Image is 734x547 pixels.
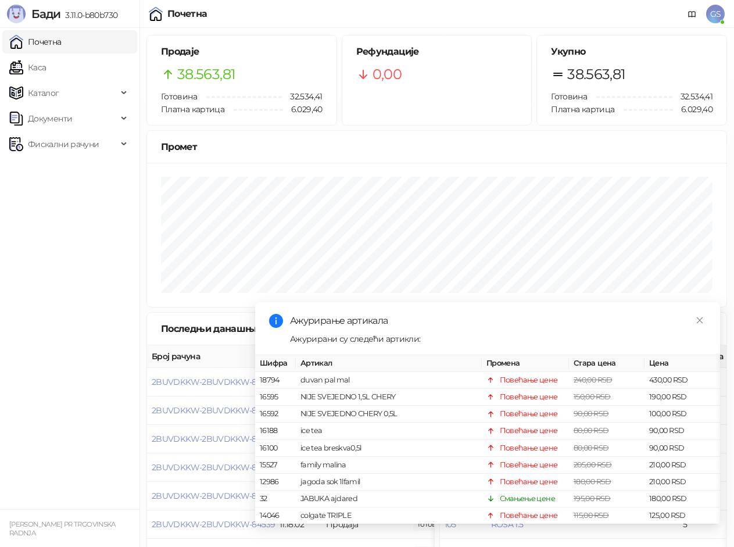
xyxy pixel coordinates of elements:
button: 2BUVDKKW-2BUVDKKW-84543 [152,405,275,416]
th: Број рачуна [147,345,275,368]
td: 12986 [255,474,296,491]
a: Close [693,314,706,327]
span: 150,00 RSD [574,392,611,401]
td: 16100 [255,439,296,456]
span: 38.563,81 [567,63,625,85]
span: 180,00 RSD [574,477,611,486]
td: JABUKA ajdared [296,491,482,507]
div: Промет [161,140,712,154]
span: info-circle [269,314,283,328]
td: 14046 [255,507,296,524]
span: 6.029,40 [673,103,712,116]
button: 2BUVDKKW-2BUVDKKW-84539 [152,519,275,530]
td: 18794 [255,372,296,389]
h5: Укупно [551,45,712,59]
div: Повећање цене [500,510,558,521]
td: jagoda sok 1lfamil [296,474,482,491]
span: 90,00 RSD [574,409,608,418]
td: ice tea [296,423,482,439]
div: Ажурирање артикала [290,314,706,328]
span: Платна картица [161,104,224,115]
div: Последњи данашњи рачуни [161,321,315,336]
span: 32.534,41 [672,90,712,103]
td: 90,00 RSD [645,439,720,456]
h5: Продаје [161,45,323,59]
button: 2BUVDKKW-2BUVDKKW-84541 [152,462,273,473]
td: 125,00 RSD [645,507,720,524]
small: [PERSON_NAME] PR TRGOVINSKA RADNJA [9,520,116,537]
td: 210,00 RSD [645,474,720,491]
div: Ажурирани су следећи артикли: [290,333,706,345]
img: Logo [7,5,26,23]
td: NIJE SVEJEDNO CHERY 0,5L [296,406,482,423]
span: Бади [31,7,60,21]
th: Шифра [255,355,296,372]
td: duvan pal mal [296,372,482,389]
div: Повећање цене [500,391,558,403]
span: 205,00 RSD [574,460,612,469]
span: Документи [28,107,72,130]
div: Повећање цене [500,425,558,437]
td: 430,00 RSD [645,372,720,389]
button: 2BUVDKKW-2BUVDKKW-84540 [152,491,275,501]
div: Повећање цене [500,442,558,453]
td: ice tea breskva0,5l [296,439,482,456]
a: Каса [9,56,46,79]
span: 80,00 RSD [574,443,608,452]
th: Стара цена [569,355,645,372]
td: colgate TRIPLE [296,507,482,524]
span: 0,00 [373,63,402,85]
span: GS [706,5,725,23]
td: 210,00 RSD [645,457,720,474]
div: Почетна [167,9,207,19]
td: 16592 [255,406,296,423]
td: NIJE SVEJEDNO 1,5L CHERY [296,389,482,406]
span: close [696,316,704,324]
button: 2BUVDKKW-2BUVDKKW-84542 [152,434,275,444]
span: 3.11.0-b80b730 [60,10,117,20]
td: 190,00 RSD [645,389,720,406]
th: Цена [645,355,720,372]
div: Повећање цене [500,476,558,488]
td: 90,00 RSD [645,423,720,439]
h5: Рефундације [356,45,518,59]
span: 240,00 RSD [574,376,613,384]
span: 38.563,81 [177,63,235,85]
td: 32 [255,491,296,507]
span: Платна картица [551,104,614,115]
a: Документација [683,5,701,23]
th: Промена [482,355,569,372]
span: 115,00 RSD [574,511,609,520]
td: 180,00 RSD [645,491,720,507]
td: 100,00 RSD [645,406,720,423]
div: Повећање цене [500,374,558,386]
div: Повећање цене [500,408,558,420]
td: 16595 [255,389,296,406]
span: Готовина [161,91,197,102]
td: family malina [296,457,482,474]
span: 80,00 RSD [574,426,608,435]
td: 16188 [255,423,296,439]
span: 6.029,40 [283,103,323,116]
td: 15527 [255,457,296,474]
th: Артикал [296,355,482,372]
div: Смањење цене [500,493,555,505]
span: Каталог [28,81,59,105]
button: 2BUVDKKW-2BUVDKKW-84544 [152,377,275,387]
span: Фискални рачуни [28,133,99,156]
div: Повећање цене [500,459,558,471]
span: 195,00 RSD [574,494,611,503]
span: 32.534,41 [282,90,322,103]
a: Почетна [9,30,62,53]
span: Готовина [551,91,587,102]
